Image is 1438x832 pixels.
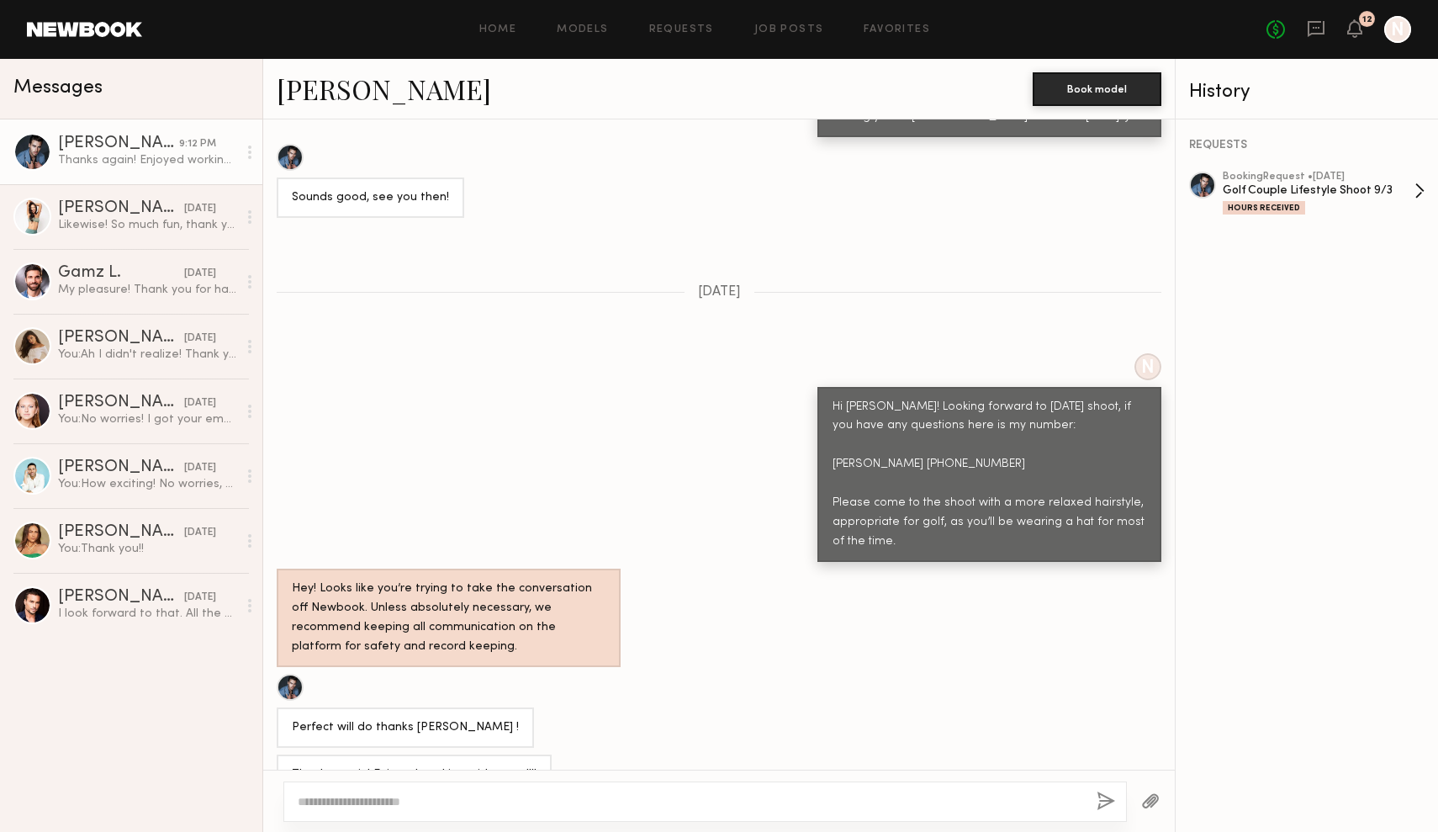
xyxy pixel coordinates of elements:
div: [PERSON_NAME] [58,330,184,347]
div: Likewise! So much fun, thank you for having me again :) [58,217,237,233]
div: 12 [1362,15,1372,24]
div: [PERSON_NAME] [58,459,184,476]
div: Gamz L. [58,265,184,282]
div: [DATE] [184,331,216,347]
div: Sounds good, see you then! [292,188,449,208]
div: [PERSON_NAME] [58,524,184,541]
a: Home [479,24,517,35]
div: [DATE] [184,525,216,541]
div: You: No worries! I got your email. Thank you so much, enjoy your reunion! [58,411,237,427]
div: [DATE] [184,395,216,411]
a: Requests [649,24,714,35]
div: You: Thank you!! [58,541,237,557]
div: 9:12 PM [179,136,216,152]
div: [DATE] [184,266,216,282]
a: Job Posts [754,24,824,35]
div: [DATE] [184,590,216,606]
div: [PERSON_NAME] [58,589,184,606]
div: I look forward to that. All the best for the shoot [58,606,237,622]
a: [PERSON_NAME] [277,71,491,107]
a: Book model [1033,81,1161,95]
div: You: How exciting! No worries, thank you for letting us know! We would love to work with you in t... [58,476,237,492]
div: Perfect will do thanks [PERSON_NAME] ! [292,718,519,738]
div: [DATE] [184,460,216,476]
div: You: Ah I didn't realize! Thank you for letting us know :) [58,347,237,363]
span: [DATE] [698,285,741,299]
button: Book model [1033,72,1161,106]
div: Thanks again! Enjoyed working with you all!! [292,766,537,785]
div: Hi [PERSON_NAME]! Looking forward to [DATE] shoot, if you have any questions here is my number: [... [833,398,1146,553]
div: Hey! Looks like you’re trying to take the conversation off Newbook. Unless absolutely necessary, ... [292,580,605,657]
div: Golf Couple Lifestyle Shoot 9/3 [1223,183,1414,199]
a: Favorites [864,24,930,35]
div: [PERSON_NAME] [58,135,179,152]
div: [DATE] [184,201,216,217]
a: Models [557,24,608,35]
div: History [1189,82,1425,102]
div: [PERSON_NAME] [58,200,184,217]
div: booking Request • [DATE] [1223,172,1414,183]
div: Thanks again! Enjoyed working with you all!! [58,152,237,168]
div: [PERSON_NAME] [58,395,184,411]
a: bookingRequest •[DATE]Golf Couple Lifestyle Shoot 9/3Hours Received [1223,172,1425,215]
a: N [1384,16,1411,43]
div: Hours Received [1223,201,1305,215]
span: Messages [13,78,103,98]
div: REQUESTS [1189,140,1425,151]
div: My pleasure! Thank you for having me! [58,282,237,298]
